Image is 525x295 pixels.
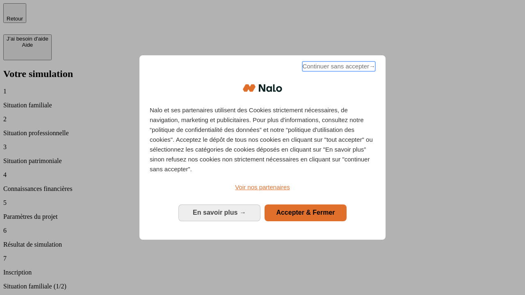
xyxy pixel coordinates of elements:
span: Voir nos partenaires [235,184,290,191]
img: Logo [243,76,282,100]
button: En savoir plus: Configurer vos consentements [178,204,260,221]
span: En savoir plus → [193,209,246,216]
button: Accepter & Fermer: Accepter notre traitement des données et fermer [265,204,347,221]
span: Accepter & Fermer [276,209,335,216]
p: Nalo et ses partenaires utilisent des Cookies strictement nécessaires, de navigation, marketing e... [150,105,375,174]
span: Continuer sans accepter→ [302,61,375,71]
a: Voir nos partenaires [150,182,375,192]
div: Bienvenue chez Nalo Gestion du consentement [139,55,386,239]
